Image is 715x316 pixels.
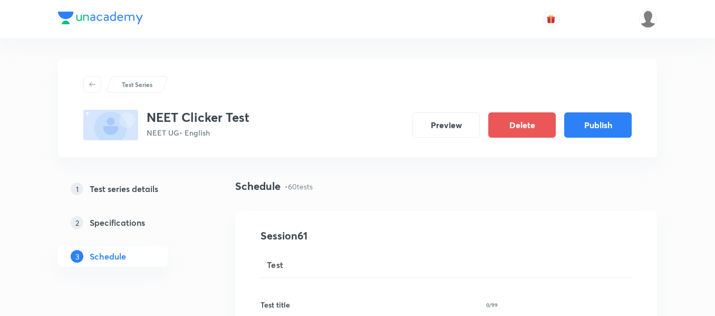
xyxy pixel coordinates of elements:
[90,250,126,263] h5: Schedule
[488,112,556,138] button: Delete
[543,11,559,27] button: avatar
[71,216,83,229] p: 2
[122,80,152,89] p: Test Series
[235,178,281,194] h4: Schedule
[58,212,201,233] a: 2Specifications
[147,127,249,138] p: NEET UG • English
[260,299,290,310] h6: Test title
[71,250,83,263] p: 3
[58,178,201,199] a: 1Test series details
[639,10,657,28] img: manish
[147,110,249,125] h3: NEET Clicker Test
[90,216,145,229] h5: Specifications
[564,112,632,138] button: Publish
[260,228,453,244] h4: Session 61
[58,12,143,24] img: Company Logo
[486,302,498,308] p: 0/99
[546,14,556,24] img: avatar
[58,12,143,27] a: Company Logo
[90,183,158,195] h5: Test series details
[83,110,138,140] img: fallback-thumbnail.png
[71,183,83,195] p: 1
[267,258,284,271] span: Test
[412,112,480,138] button: Preview
[285,181,313,192] p: • 60 tests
